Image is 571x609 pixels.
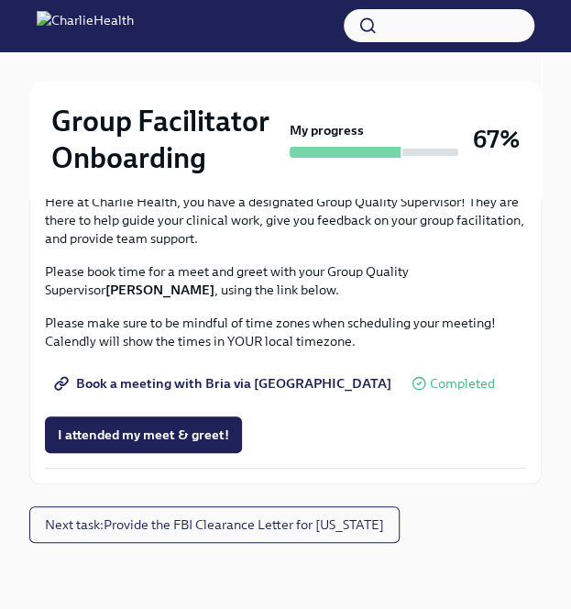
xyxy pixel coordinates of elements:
[473,123,520,156] h3: 67%
[45,262,526,299] p: Please book time for a meet and greet with your Group Quality Supervisor , using the link below.
[45,416,242,453] button: I attended my meet & greet!
[105,282,214,298] strong: [PERSON_NAME]
[29,506,400,543] button: Next task:Provide the FBI Clearance Letter for [US_STATE]
[45,193,526,248] p: Here at Charlie Health, you have a designated Group Quality Supervisor! They are there to help gu...
[58,374,391,393] span: Book a meeting with Bria via [GEOGRAPHIC_DATA]
[45,314,526,350] p: Please make sure to be mindful of time zones when scheduling your meeting! Calendly will show the...
[58,426,229,444] span: I attended my meet & greet!
[45,515,384,534] span: Next task : Provide the FBI Clearance Letter for [US_STATE]
[37,11,134,40] img: CharlieHealth
[45,365,404,402] a: Book a meeting with Bria via [GEOGRAPHIC_DATA]
[430,377,495,391] span: Completed
[290,121,364,139] strong: My progress
[51,103,282,176] h2: Group Facilitator Onboarding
